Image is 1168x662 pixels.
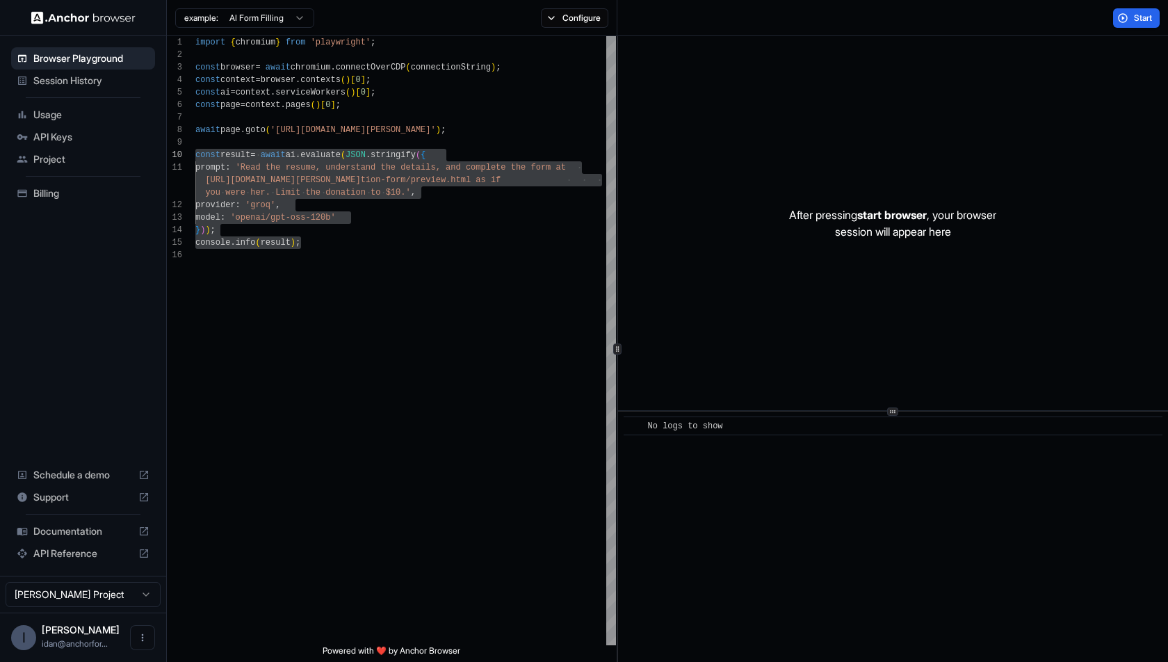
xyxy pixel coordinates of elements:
[167,149,182,161] div: 10
[205,225,210,235] span: )
[195,163,225,172] span: prompt
[341,150,346,160] span: (
[167,199,182,211] div: 12
[205,188,410,197] span: you were her. Limit the donation to $10.'
[325,100,330,110] span: 0
[211,225,216,235] span: ;
[366,88,371,97] span: ]
[195,38,225,47] span: import
[230,38,235,47] span: {
[230,88,235,97] span: =
[167,124,182,136] div: 8
[230,213,335,223] span: 'openai/gpt-oss-120b'
[255,75,260,85] span: =
[245,125,266,135] span: goto
[261,150,286,160] span: await
[195,75,220,85] span: const
[33,186,149,200] span: Billing
[11,148,155,170] div: Project
[220,100,241,110] span: page
[167,61,182,74] div: 3
[195,200,236,210] span: provider
[350,75,355,85] span: [
[270,88,275,97] span: .
[295,75,300,85] span: .
[11,542,155,565] div: API Reference
[11,486,155,508] div: Support
[33,468,133,482] span: Schedule a demo
[275,88,346,97] span: serviceWorkers
[266,63,291,72] span: await
[286,38,306,47] span: from
[167,111,182,124] div: 7
[371,150,416,160] span: stringify
[230,238,235,248] span: .
[220,63,255,72] span: browser
[167,211,182,224] div: 13
[236,200,241,210] span: :
[167,99,182,111] div: 6
[416,150,421,160] span: (
[33,74,149,88] span: Session History
[42,638,108,649] span: idan@anchorforge.io
[195,88,220,97] span: const
[491,63,496,72] span: )
[167,49,182,61] div: 2
[406,63,411,72] span: (
[295,238,300,248] span: ;
[441,125,446,135] span: ;
[42,624,120,636] span: Idan Raman
[33,51,149,65] span: Browser Playground
[167,136,182,149] div: 9
[300,150,341,160] span: evaluate
[220,150,250,160] span: result
[250,150,255,160] span: =
[245,100,280,110] span: context
[486,163,566,172] span: lete the form at
[341,75,346,85] span: (
[421,150,425,160] span: {
[346,88,350,97] span: (
[300,75,341,85] span: contexts
[261,238,291,248] span: result
[541,8,608,28] button: Configure
[130,625,155,650] button: Open menu
[245,200,275,210] span: 'groq'
[648,421,723,431] span: No logs to show
[361,75,366,85] span: ]
[266,125,270,135] span: (
[236,238,256,248] span: info
[33,130,149,144] span: API Keys
[33,524,133,538] span: Documentation
[195,125,220,135] span: await
[330,100,335,110] span: ]
[336,100,341,110] span: ;
[411,63,491,72] span: connectionString
[789,207,996,240] p: After pressing , your browser session will appear here
[220,88,230,97] span: ai
[270,125,436,135] span: '[URL][DOMAIN_NAME][PERSON_NAME]'
[286,150,295,160] span: ai
[255,63,260,72] span: =
[11,182,155,204] div: Billing
[11,70,155,92] div: Session History
[11,464,155,486] div: Schedule a demo
[220,75,255,85] span: context
[355,75,360,85] span: 0
[11,520,155,542] div: Documentation
[167,161,182,174] div: 11
[167,249,182,261] div: 16
[167,36,182,49] div: 1
[241,100,245,110] span: =
[167,74,182,86] div: 4
[236,163,486,172] span: 'Read the resume, understand the details, and comp
[11,126,155,148] div: API Keys
[361,175,501,185] span: tion-form/preview.html as if
[311,38,371,47] span: 'playwright'
[195,100,220,110] span: const
[355,88,360,97] span: [
[371,38,375,47] span: ;
[33,152,149,166] span: Project
[236,38,276,47] span: chromium
[31,11,136,24] img: Anchor Logo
